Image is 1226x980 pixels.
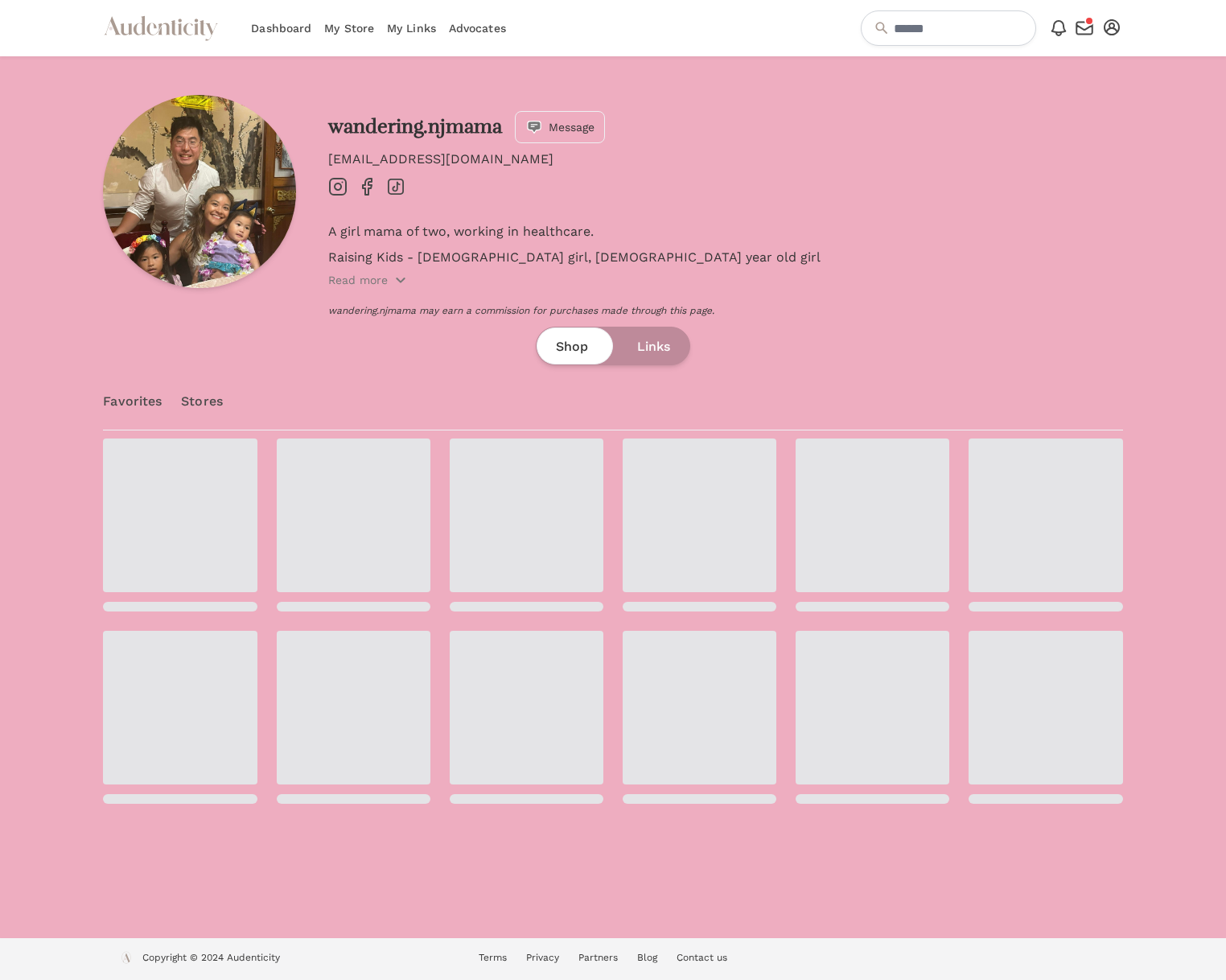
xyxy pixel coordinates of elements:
[637,337,670,356] span: Links
[515,111,605,143] button: Message
[328,222,1122,241] p: A girl mama of two, working in healthcare.
[526,952,559,963] a: Privacy
[328,272,407,288] button: Read more
[328,150,1122,169] p: [EMAIL_ADDRESS][DOMAIN_NAME]
[677,952,727,963] a: Contact us
[181,373,223,430] a: Stores
[637,952,657,963] a: Blog
[328,272,388,288] p: Read more
[578,952,618,963] a: Partners
[328,304,1122,317] p: wandering.njmama may earn a commission for purchases made through this page.
[556,337,588,356] span: Shop
[103,373,162,430] a: Favorites
[479,952,507,963] a: Terms
[549,119,594,135] span: Message
[328,114,502,138] a: wandering.njmama
[142,951,280,967] p: Copyright © 2024 Audenticity
[328,248,1122,267] p: Raising Kids - [DEMOGRAPHIC_DATA] girl, [DEMOGRAPHIC_DATA] year old girl
[103,95,296,288] img: Profile picture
